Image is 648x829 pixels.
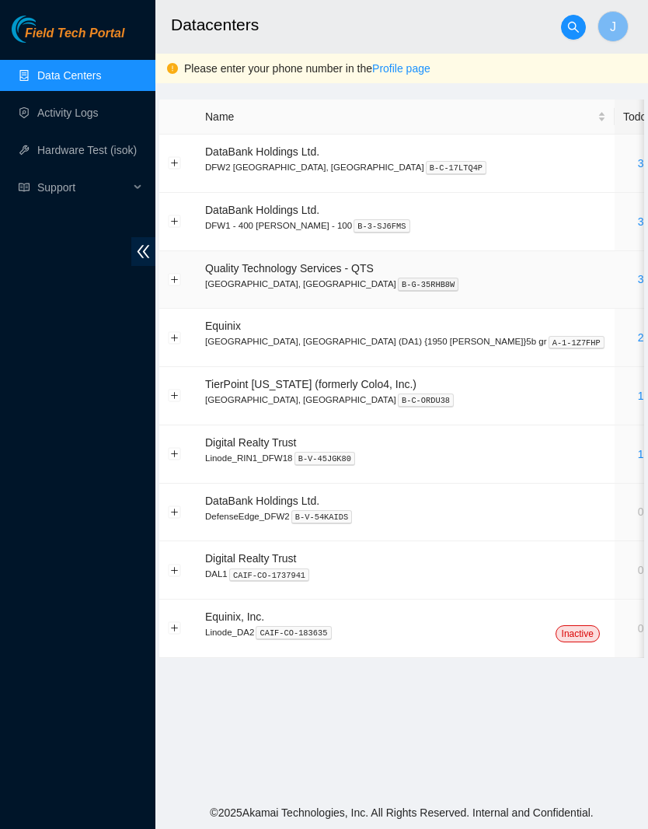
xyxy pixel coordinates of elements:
[638,215,644,228] a: 3
[37,69,101,82] a: Data Centers
[205,495,319,507] span: DataBank Holdings Ltd.
[638,448,644,460] a: 1
[638,390,644,402] a: 1
[561,15,586,40] button: search
[205,378,416,390] span: TierPoint [US_STATE] (formerly Colo4, Inc.)
[426,161,487,175] kbd: B-C-17LTQ4P
[169,622,181,635] button: Expand row
[205,334,606,348] p: [GEOGRAPHIC_DATA], [GEOGRAPHIC_DATA] (DA1) {1950 [PERSON_NAME]}5b gr
[205,262,374,275] span: Quality Technology Services - QTS
[12,28,124,48] a: Akamai TechnologiesField Tech Portal
[205,436,296,449] span: Digital Realty Trust
[205,451,606,465] p: Linode_RIN1_DFW18
[205,625,606,639] p: Linode_DA2
[549,336,604,350] kbd: A-1-1Z7FHP
[562,21,585,33] span: search
[12,16,78,43] img: Akamai Technologies
[169,390,181,402] button: Expand row
[205,610,264,623] span: Equinix, Inc.
[169,505,181,518] button: Expand row
[205,509,606,523] p: DefenseEdge_DFW2
[169,448,181,460] button: Expand row
[37,144,137,156] a: Hardware Test (isok)
[398,278,459,292] kbd: B-G-35RHB8W
[638,622,644,635] a: 0
[638,505,644,518] a: 0
[354,219,409,233] kbd: B-3-SJ6FMS
[205,277,606,291] p: [GEOGRAPHIC_DATA], [GEOGRAPHIC_DATA]
[372,62,430,75] a: Profile page
[638,273,644,285] a: 3
[597,11,629,42] button: J
[169,331,181,344] button: Expand row
[638,157,644,170] a: 3
[294,452,356,466] kbd: B-V-45JGK80
[167,63,178,74] span: exclamation-circle
[638,331,644,344] a: 2
[25,26,124,41] span: Field Tech Portal
[610,17,616,37] span: J
[205,145,319,158] span: DataBank Holdings Ltd.
[291,510,353,524] kbd: B-V-54KAIDS
[155,796,648,829] footer: © 2025 Akamai Technologies, Inc. All Rights Reserved. Internal and Confidential.
[205,160,606,174] p: DFW2 [GEOGRAPHIC_DATA], [GEOGRAPHIC_DATA]
[205,219,606,233] p: DFW1 - 400 [PERSON_NAME] - 100
[169,564,181,576] button: Expand row
[169,273,181,285] button: Expand row
[37,107,99,119] a: Activity Logs
[638,564,644,576] a: 0
[229,568,309,582] kbd: CAIF-CO-1737941
[169,157,181,170] button: Expand row
[184,60,636,77] div: Please enter your phone number in the
[205,552,296,565] span: Digital Realty Trust
[205,393,606,407] p: [GEOGRAPHIC_DATA], [GEOGRAPHIC_DATA]
[37,172,129,203] span: Support
[131,237,155,266] span: double-left
[256,626,331,640] kbd: CAIF-CO-183635
[205,204,319,216] span: DataBank Holdings Ltd.
[19,182,30,193] span: read
[169,215,181,228] button: Expand row
[205,567,606,581] p: DAL1
[205,320,241,332] span: Equinix
[398,394,454,408] kbd: B-C-ORDU38
[556,625,600,642] span: Inactive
